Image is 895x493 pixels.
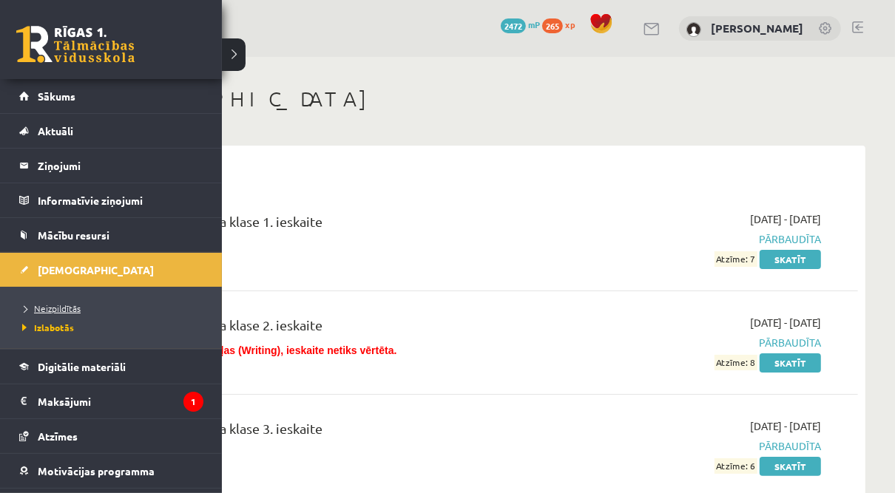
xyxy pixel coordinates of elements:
a: Skatīt [760,353,821,373]
span: Bez radošās rakstu daļas (Writing), ieskaite netiks vērtēta. [111,344,396,356]
div: Angļu valoda JK 9.a klase 3. ieskaite [111,418,577,446]
a: Izlabotās [18,321,207,334]
div: Angļu valoda JK 9.a klase 1. ieskaite [111,211,577,239]
legend: Informatīvie ziņojumi [38,183,203,217]
h1: [DEMOGRAPHIC_DATA] [89,86,865,112]
a: Skatīt [760,250,821,269]
a: Neizpildītās [18,302,207,315]
a: [PERSON_NAME] [711,21,803,35]
span: [DATE] - [DATE] [750,418,821,434]
i: 1 [183,392,203,412]
span: 2472 [501,18,526,33]
span: Pārbaudīta [599,438,821,454]
span: Pārbaudīta [599,231,821,247]
a: Aktuāli [19,114,203,148]
legend: Maksājumi [38,384,203,418]
a: [DEMOGRAPHIC_DATA] [19,253,203,287]
span: Neizpildītās [18,302,81,314]
span: Atzīme: 8 [715,355,757,370]
a: Skatīt [760,457,821,476]
span: mP [528,18,540,30]
a: 2472 mP [501,18,540,30]
span: Mācību resursi [38,228,109,242]
a: Motivācijas programma [19,454,203,488]
span: [DATE] - [DATE] [750,315,821,330]
span: Izlabotās [18,322,74,333]
a: Digitālie materiāli [19,350,203,384]
span: Sākums [38,89,75,103]
span: Digitālie materiāli [38,360,126,373]
a: Rīgas 1. Tālmācības vidusskola [16,26,135,63]
span: Aktuāli [38,124,73,137]
a: Mācību resursi [19,218,203,252]
legend: Ziņojumi [38,149,203,183]
a: Maksājumi1 [19,384,203,418]
div: Angļu valoda JK 9.a klase 2. ieskaite [111,315,577,342]
a: Atzīmes [19,419,203,453]
a: Informatīvie ziņojumi [19,183,203,217]
span: Atzīme: 7 [715,251,757,267]
span: Motivācijas programma [38,464,155,477]
span: 265 [542,18,563,33]
span: [DATE] - [DATE] [750,211,821,227]
span: xp [565,18,575,30]
span: Atzīmes [38,429,78,443]
span: Pārbaudīta [599,335,821,350]
span: Atzīme: 6 [715,458,757,474]
a: Sākums [19,79,203,113]
a: Ziņojumi [19,149,203,183]
a: 265 xp [542,18,582,30]
span: [DEMOGRAPHIC_DATA] [38,263,154,276]
img: Natans Ginzburgs [686,22,701,37]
